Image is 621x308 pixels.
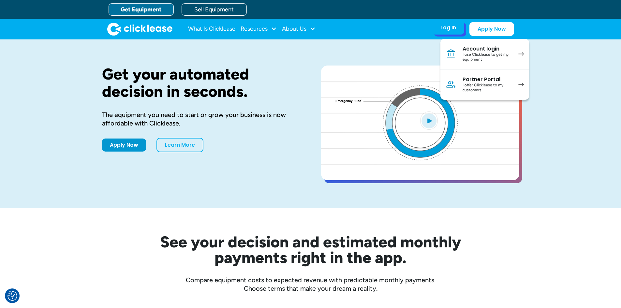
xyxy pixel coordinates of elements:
div: I offer Clicklease to my customers. [463,83,512,93]
a: Learn More [156,138,203,152]
div: I use Clicklease to get my equipment [463,52,512,62]
a: What Is Clicklease [188,22,235,36]
img: Clicklease logo [107,22,172,36]
h2: See your decision and estimated monthly payments right in the app. [128,234,493,265]
a: Account loginI use Clicklease to get my equipment [440,39,529,69]
nav: Log In [440,39,529,100]
div: Compare equipment costs to expected revenue with predictable monthly payments. Choose terms that ... [102,276,519,293]
a: Partner PortalI offer Clicklease to my customers. [440,69,529,100]
a: Sell Equipment [182,3,247,16]
button: Consent Preferences [7,291,17,301]
h1: Get your automated decision in seconds. [102,66,300,100]
img: arrow [518,52,524,56]
div: Log In [440,24,456,31]
a: Apply Now [469,22,514,36]
div: Resources [241,22,277,36]
div: Account login [463,46,512,52]
div: About Us [282,22,316,36]
div: The equipment you need to start or grow your business is now affordable with Clicklease. [102,110,300,127]
img: arrow [518,83,524,86]
img: Bank icon [446,49,456,59]
a: Get Equipment [109,3,174,16]
div: Partner Portal [463,76,512,83]
img: Revisit consent button [7,291,17,301]
a: home [107,22,172,36]
a: open lightbox [321,66,519,180]
a: Apply Now [102,139,146,152]
img: Blue play button logo on a light blue circular background [420,111,438,130]
img: Person icon [446,79,456,90]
